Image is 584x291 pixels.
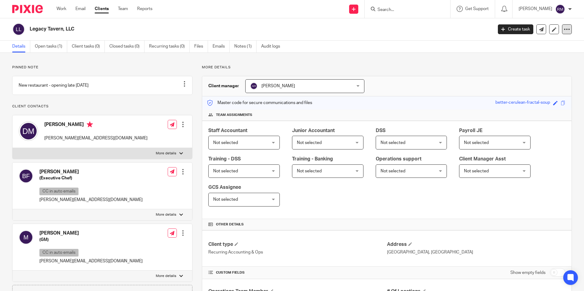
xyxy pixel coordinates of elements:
[12,23,25,36] img: svg%3E
[19,121,38,141] img: svg%3E
[292,156,333,161] span: Training - Banking
[387,241,565,248] h4: Address
[459,128,483,133] span: Payroll JE
[39,169,143,175] h4: [PERSON_NAME]
[39,249,78,257] p: CC in auto emails
[208,156,241,161] span: Training - DSS
[39,188,78,195] p: CC in auto emails
[261,41,285,52] a: Audit logs
[75,6,86,12] a: Email
[213,141,238,145] span: Not selected
[234,41,257,52] a: Notes (1)
[208,249,387,255] p: Recurring Accounting & Ops
[208,83,239,89] h3: Client manager
[555,4,565,14] img: svg%3E
[216,113,252,117] span: Team assignments
[208,241,387,248] h4: Client type
[208,270,387,275] h4: CUSTOM FIELDS
[297,141,322,145] span: Not selected
[261,84,295,88] span: [PERSON_NAME]
[39,258,143,264] p: [PERSON_NAME][EMAIL_ADDRESS][DOMAIN_NAME]
[39,230,143,236] h4: [PERSON_NAME]
[464,169,489,173] span: Not selected
[12,5,43,13] img: Pixie
[213,169,238,173] span: Not selected
[156,274,176,278] p: More details
[118,6,128,12] a: Team
[39,237,143,243] h5: (GM)
[495,99,550,106] div: better-cerulean-fractal-soup
[137,6,152,12] a: Reports
[39,197,143,203] p: [PERSON_NAME][EMAIL_ADDRESS][DOMAIN_NAME]
[39,175,143,181] h5: (Executive Chef)
[95,6,109,12] a: Clients
[292,128,335,133] span: Junior Accountant
[297,169,322,173] span: Not selected
[213,197,238,202] span: Not selected
[459,156,506,161] span: Client Manager Asst
[376,156,422,161] span: Operations support
[387,249,565,255] p: [GEOGRAPHIC_DATA], [GEOGRAPHIC_DATA]
[57,6,66,12] a: Work
[213,41,230,52] a: Emails
[381,169,405,173] span: Not selected
[35,41,67,52] a: Open tasks (1)
[250,82,257,90] img: svg%3E
[376,128,385,133] span: DSS
[12,41,30,52] a: Details
[208,128,247,133] span: Staff Accountant
[12,104,192,109] p: Client contacts
[377,7,432,13] input: Search
[12,65,192,70] p: Pinned note
[465,7,489,11] span: Get Support
[19,169,33,183] img: svg%3E
[30,26,397,32] h2: Legacy Tavern, LLC
[72,41,105,52] a: Client tasks (0)
[44,121,148,129] h4: [PERSON_NAME]
[519,6,552,12] p: [PERSON_NAME]
[44,135,148,141] p: [PERSON_NAME][EMAIL_ADDRESS][DOMAIN_NAME]
[156,212,176,217] p: More details
[498,24,533,34] a: Create task
[19,230,33,245] img: svg%3E
[510,270,546,276] label: Show empty fields
[202,65,572,70] p: More details
[109,41,144,52] a: Closed tasks (0)
[381,141,405,145] span: Not selected
[87,121,93,128] i: Primary
[156,151,176,156] p: More details
[208,185,241,190] span: GCS Assignee
[194,41,208,52] a: Files
[464,141,489,145] span: Not selected
[216,222,244,227] span: Other details
[207,100,312,106] p: Master code for secure communications and files
[149,41,190,52] a: Recurring tasks (0)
